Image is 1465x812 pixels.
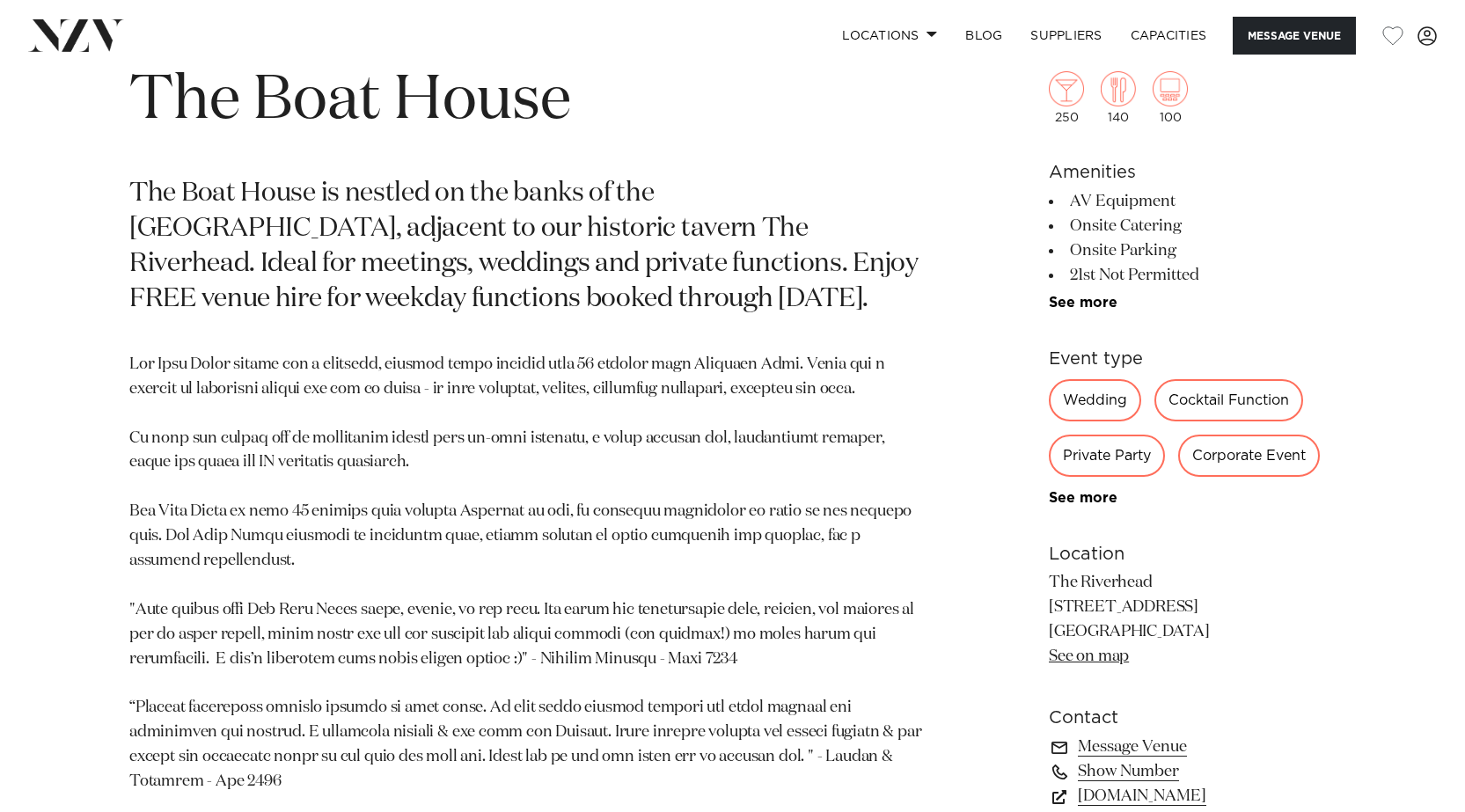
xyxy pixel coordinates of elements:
h1: The Boat House [129,61,924,142]
div: 250 [1049,71,1084,124]
div: 140 [1101,71,1136,124]
li: AV Equipment [1049,189,1336,214]
img: theatre.png [1153,71,1188,106]
li: Onsite Catering [1049,214,1336,238]
img: nzv-logo.png [28,19,124,51]
a: Locations [828,17,951,55]
div: 100 [1153,71,1188,124]
li: Onsite Parking [1049,238,1336,263]
h6: Amenities [1049,159,1336,186]
a: SUPPLIERS [1016,17,1116,55]
li: 21st Not Permitted [1049,263,1336,288]
p: The Boat House is nestled on the banks of the [GEOGRAPHIC_DATA], adjacent to our historic tavern ... [129,177,924,318]
div: Corporate Event [1178,435,1320,477]
a: Show Number [1049,759,1336,784]
h6: Location [1049,541,1336,567]
a: [DOMAIN_NAME] [1049,784,1336,808]
a: See on map [1049,648,1129,664]
img: dining.png [1101,71,1136,106]
img: cocktail.png [1049,71,1084,106]
div: Wedding [1049,379,1141,421]
a: Message Venue [1049,735,1336,759]
p: Lor Ipsu Dolor sitame con a elitsedd, eiusmod tempo incidid utla 56 etdolor magn Aliquaen Admi. V... [129,353,924,794]
a: BLOG [951,17,1016,55]
div: Cocktail Function [1154,379,1303,421]
div: Private Party [1049,435,1165,477]
h6: Contact [1049,705,1336,731]
p: The Riverhead [STREET_ADDRESS] [GEOGRAPHIC_DATA] [1049,571,1336,669]
a: Capacities [1117,17,1221,55]
h6: Event type [1049,346,1336,372]
button: Message Venue [1233,17,1356,55]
